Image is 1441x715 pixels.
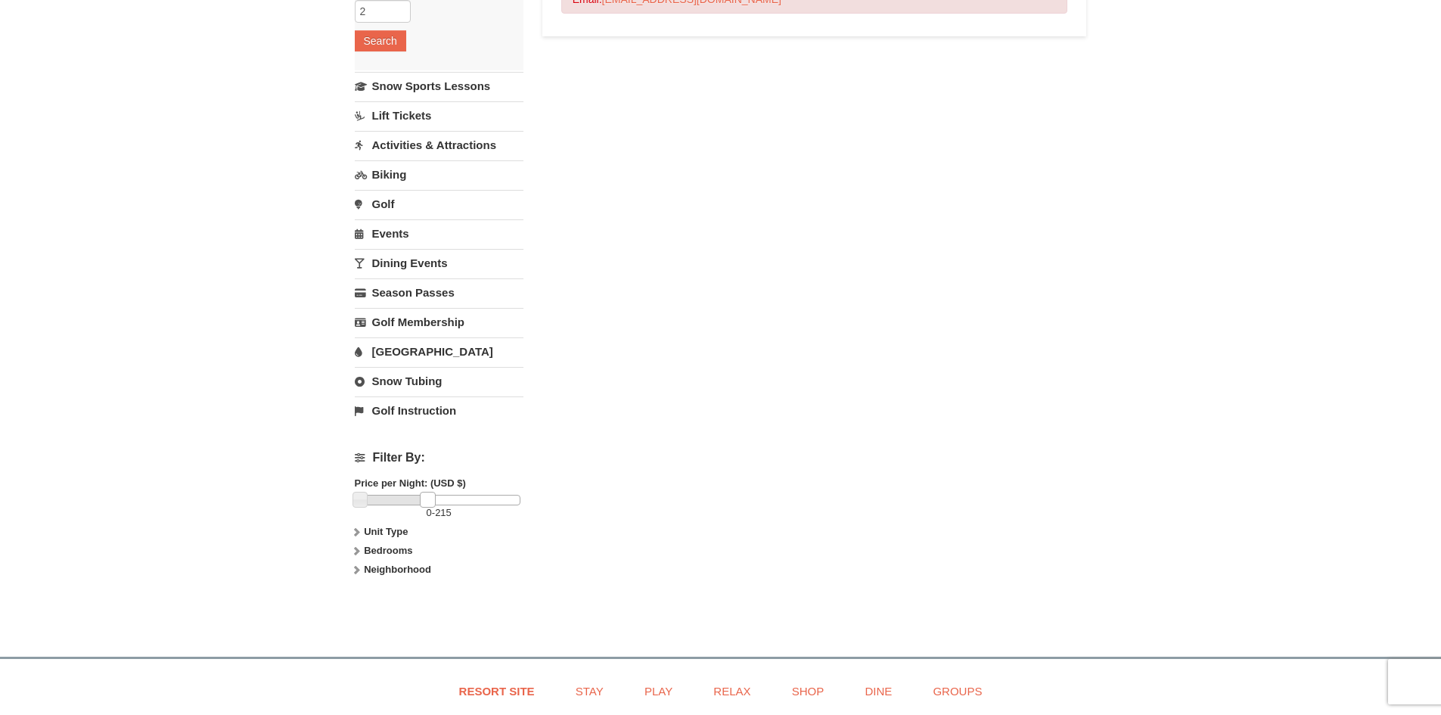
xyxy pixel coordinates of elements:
a: Dine [846,674,911,708]
a: Shop [773,674,843,708]
a: Dining Events [355,249,523,277]
label: - [355,505,523,521]
a: Stay [557,674,623,708]
h4: Filter By: [355,451,523,465]
button: Search [355,30,406,51]
strong: Unit Type [364,526,408,537]
a: Groups [914,674,1001,708]
a: Activities & Attractions [355,131,523,159]
a: Snow Sports Lessons [355,72,523,100]
a: Events [355,219,523,247]
a: Snow Tubing [355,367,523,395]
strong: Bedrooms [364,545,412,556]
span: 215 [435,507,452,518]
a: [GEOGRAPHIC_DATA] [355,337,523,365]
a: Play [626,674,691,708]
a: Golf Membership [355,308,523,336]
a: Biking [355,160,523,188]
a: Resort Site [440,674,554,708]
span: 0 [427,507,432,518]
a: Lift Tickets [355,101,523,129]
a: Golf [355,190,523,218]
a: Season Passes [355,278,523,306]
a: Golf Instruction [355,396,523,424]
strong: Price per Night: (USD $) [355,477,466,489]
a: Relax [694,674,769,708]
strong: Neighborhood [364,564,431,575]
